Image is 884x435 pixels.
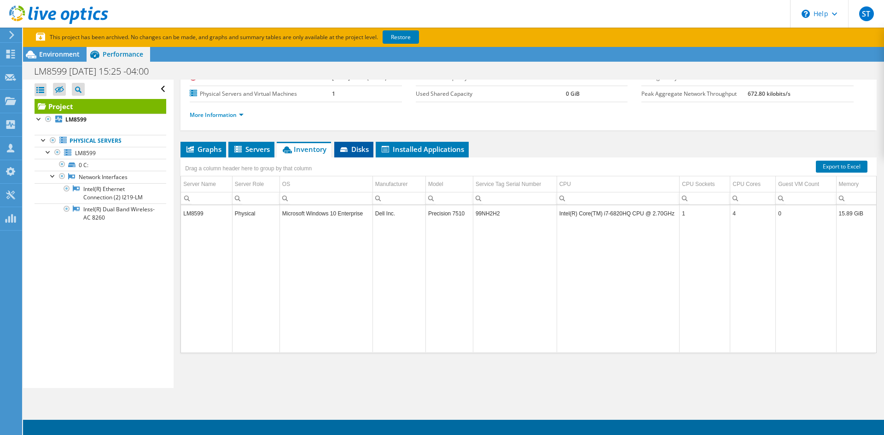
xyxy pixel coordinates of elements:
div: Server Name [183,179,216,190]
td: Guest VM Count Column [776,176,836,192]
b: 1 [332,90,335,98]
td: Column Server Role, Filter cell [232,192,279,204]
label: Physical Servers and Virtual Machines [190,89,332,99]
a: 0 C: [35,159,166,171]
div: Data grid [180,157,877,353]
td: CPU Column [557,176,680,192]
a: LM8599 [35,147,166,159]
a: Intel(R) Dual Band Wireless-AC 8260 [35,203,166,224]
div: Service Tag Serial Number [476,179,541,190]
div: Manufacturer [375,179,408,190]
td: Column Manufacturer, Filter cell [372,192,425,204]
span: Performance [103,50,143,58]
td: Column OS, Filter cell [279,192,372,204]
a: Network Interfaces [35,171,166,183]
td: Column OS, Value Microsoft Windows 10 Enterprise [279,205,372,221]
a: Physical Servers [35,135,166,147]
label: Peak Aggregate Network Throughput [641,89,747,99]
td: Column Memory, Filter cell [836,192,876,204]
span: Servers [233,145,270,154]
td: Server Name Column [181,176,232,192]
td: Column Model, Value Precision 7510 [425,205,473,221]
div: Model [428,179,443,190]
td: Column Server Role, Value Physical [232,205,279,221]
span: Graphs [185,145,221,154]
span: Disks [339,145,369,154]
b: 0 GiB [566,90,580,98]
b: 507.00 GiB [566,74,594,81]
td: Column CPU Sockets, Value 1 [680,205,730,221]
td: Column CPU, Value Intel(R) Core(TM) i7-6820HQ CPU @ 2.70GHz [557,205,680,221]
b: 12.53 GiB [748,74,773,81]
span: Environment [39,50,80,58]
div: Server Role [235,179,264,190]
td: Column Memory, Value 15.89 GiB [836,205,876,221]
td: Column Manufacturer, Value Dell Inc. [372,205,425,221]
span: Installed Applications [380,145,464,154]
div: Guest VM Count [778,179,819,190]
a: LM8599 [35,114,166,126]
div: Memory [839,179,859,190]
td: Column CPU Sockets, Filter cell [680,192,730,204]
div: Physical [235,208,277,219]
svg: \n [802,10,810,18]
td: OS Column [279,176,372,192]
a: Intel(R) Ethernet Connection (2) I219-LM [35,183,166,203]
a: Export to Excel [816,161,867,173]
td: Column Service Tag Serial Number, Filter cell [473,192,557,204]
a: More Information [190,111,244,119]
td: Model Column [425,176,473,192]
td: Column CPU, Filter cell [557,192,680,204]
b: 672.80 kilobits/s [748,90,791,98]
p: This project has been archived. No changes can be made, and graphs and summary tables are only av... [36,32,487,42]
span: LM8599 [75,149,96,157]
a: Project [35,99,166,114]
a: Restore [383,30,419,44]
td: CPU Sockets Column [680,176,730,192]
div: Drag a column header here to group by that column [183,162,314,175]
td: Server Role Column [232,176,279,192]
td: Column CPU Cores, Value 4 [730,205,776,221]
td: Column Guest VM Count, Value 0 [776,205,836,221]
b: LM8599 [65,116,87,123]
td: CPU Cores Column [730,176,776,192]
div: CPU Cores [733,179,761,190]
td: Column Guest VM Count, Filter cell [776,192,836,204]
h1: LM8599 [DATE] 15:25 -04:00 [30,66,163,76]
div: OS [282,179,290,190]
td: Column Server Name, Filter cell [181,192,232,204]
label: Used Shared Capacity [416,89,566,99]
span: ST [859,6,874,21]
td: Service Tag Serial Number Column [473,176,557,192]
span: Inventory [281,145,326,154]
td: Column Server Name, Value LM8599 [181,205,232,221]
td: Column Service Tag Serial Number, Value 99NH2H2 [473,205,557,221]
td: Memory Column [836,176,876,192]
td: Manufacturer Column [372,176,425,192]
td: Column CPU Cores, Filter cell [730,192,776,204]
td: Column Model, Filter cell [425,192,473,204]
div: CPU Sockets [682,179,715,190]
div: CPU [559,179,571,190]
b: [DATE] 15:35 (-04:00) [332,74,387,81]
